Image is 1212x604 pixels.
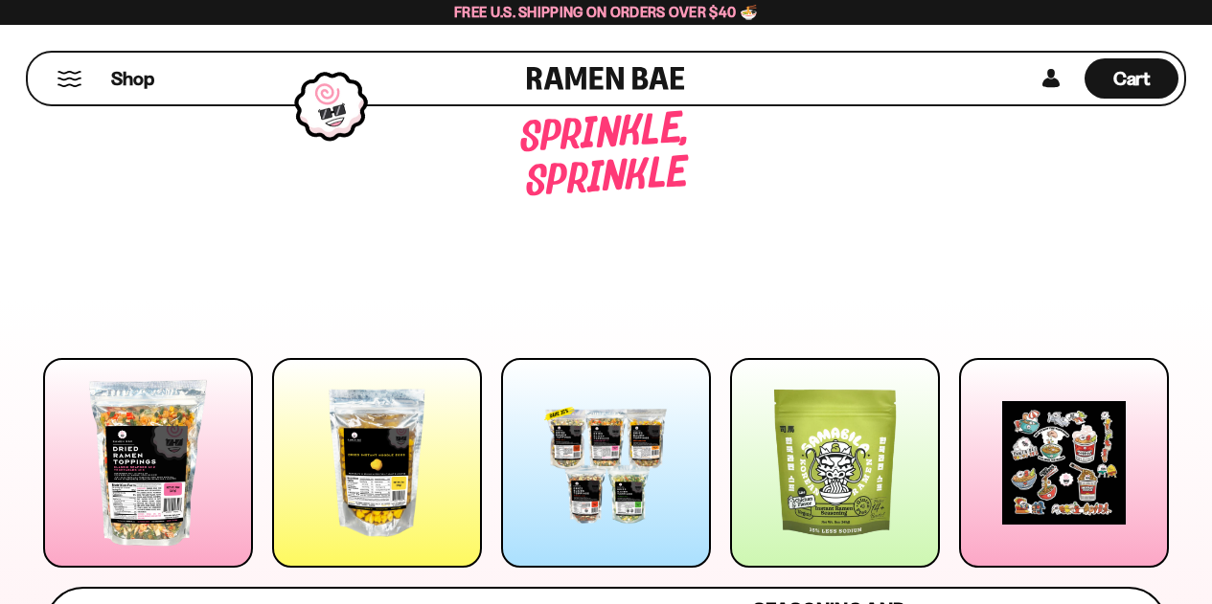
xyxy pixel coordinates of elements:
[57,71,82,87] button: Mobile Menu Trigger
[454,3,758,21] span: Free U.S. Shipping on Orders over $40 🍜
[111,58,154,99] a: Shop
[1113,67,1151,90] span: Cart
[1085,53,1178,104] a: Cart
[111,66,154,92] span: Shop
